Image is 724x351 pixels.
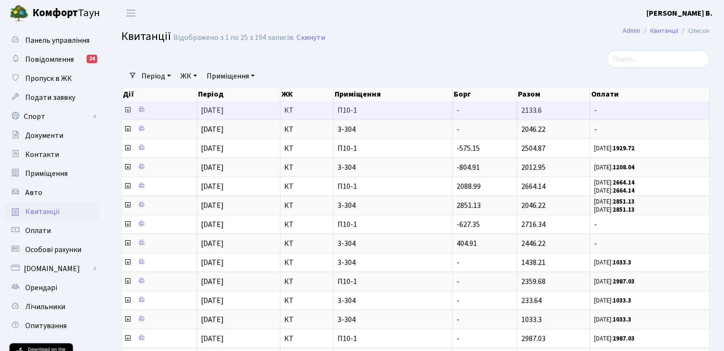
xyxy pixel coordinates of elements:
small: [DATE]: [594,186,635,195]
a: Admin [623,26,640,36]
small: [DATE]: [594,296,631,305]
span: 2133.6 [521,105,541,116]
span: [DATE] [201,276,224,287]
span: Документи [25,130,63,141]
span: 2088.99 [456,181,481,192]
span: 2716.34 [521,219,545,230]
a: Повідомлення24 [5,50,100,69]
span: 2046.22 [521,200,545,211]
a: Скинути [297,33,325,42]
span: КТ [284,221,329,228]
span: - [456,333,459,344]
span: 3-304 [337,240,448,247]
span: КТ [284,164,329,171]
span: Орендарі [25,283,57,293]
span: КТ [284,297,329,304]
button: Переключити навігацію [119,5,143,21]
span: П10-1 [337,145,448,152]
b: 1929.72 [613,144,635,153]
span: П10-1 [337,107,448,114]
small: [DATE]: [594,163,635,172]
small: [DATE]: [594,258,631,267]
nav: breadcrumb [608,21,724,41]
a: Авто [5,183,100,202]
span: КТ [284,183,329,190]
span: [DATE] [201,314,224,325]
a: Документи [5,126,100,145]
span: 2987.03 [521,333,545,344]
th: Період [197,88,280,101]
th: Дії [122,88,197,101]
span: 2664.14 [521,181,545,192]
span: 3-304 [337,202,448,209]
span: 1033.3 [521,314,541,325]
a: Приміщення [203,68,258,84]
span: - [594,107,705,114]
a: Квитанції [650,26,678,36]
span: - [456,105,459,116]
span: [DATE] [201,219,224,230]
a: Контакти [5,145,100,164]
span: Пропуск в ЖК [25,73,72,84]
a: Лічильники [5,297,100,316]
span: - [594,126,705,133]
span: 3-304 [337,316,448,323]
a: [DOMAIN_NAME] [5,259,100,278]
th: Приміщення [334,88,453,101]
span: 1438.21 [521,257,545,268]
span: Лічильники [25,302,65,312]
a: Приміщення [5,164,100,183]
small: [DATE]: [594,315,631,324]
span: [DATE] [201,181,224,192]
span: 2359.68 [521,276,545,287]
span: 2446.22 [521,238,545,249]
span: [DATE] [201,333,224,344]
small: [DATE]: [594,144,635,153]
b: 2987.03 [613,334,635,343]
span: 233.64 [521,295,541,306]
b: 1033.3 [613,315,631,324]
b: 1208.04 [613,163,635,172]
th: Разом [517,88,590,101]
span: - [456,295,459,306]
small: [DATE]: [594,197,635,206]
span: КТ [284,202,329,209]
div: Відображено з 1 по 25 з 194 записів. [173,33,295,42]
th: Оплати [590,88,709,101]
a: [PERSON_NAME] В. [646,8,713,19]
span: Особові рахунки [25,244,81,255]
span: 3-304 [337,297,448,304]
span: [DATE] [201,257,224,268]
span: Таун [32,5,100,21]
span: - [456,276,459,287]
span: 3-304 [337,164,448,171]
span: [DATE] [201,105,224,116]
a: ЖК [177,68,201,84]
a: Орендарі [5,278,100,297]
th: ЖК [280,88,334,101]
span: Квитанції [25,206,60,217]
span: - [456,314,459,325]
b: 1033.3 [613,296,631,305]
b: 2664.14 [613,186,635,195]
span: Контакти [25,149,59,160]
span: - [456,257,459,268]
input: Пошук... [606,50,710,68]
span: КТ [284,259,329,266]
span: 2012.95 [521,162,545,173]
span: Опитування [25,321,67,331]
a: Оплати [5,221,100,240]
span: 404.91 [456,238,477,249]
span: КТ [284,240,329,247]
small: [DATE]: [594,334,635,343]
a: Період [138,68,175,84]
span: П10-1 [337,278,448,285]
b: 1033.3 [613,258,631,267]
small: [DATE]: [594,178,635,187]
a: Опитування [5,316,100,335]
small: [DATE]: [594,205,635,214]
span: Авто [25,187,42,198]
span: [DATE] [201,295,224,306]
span: 2504.87 [521,143,545,154]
